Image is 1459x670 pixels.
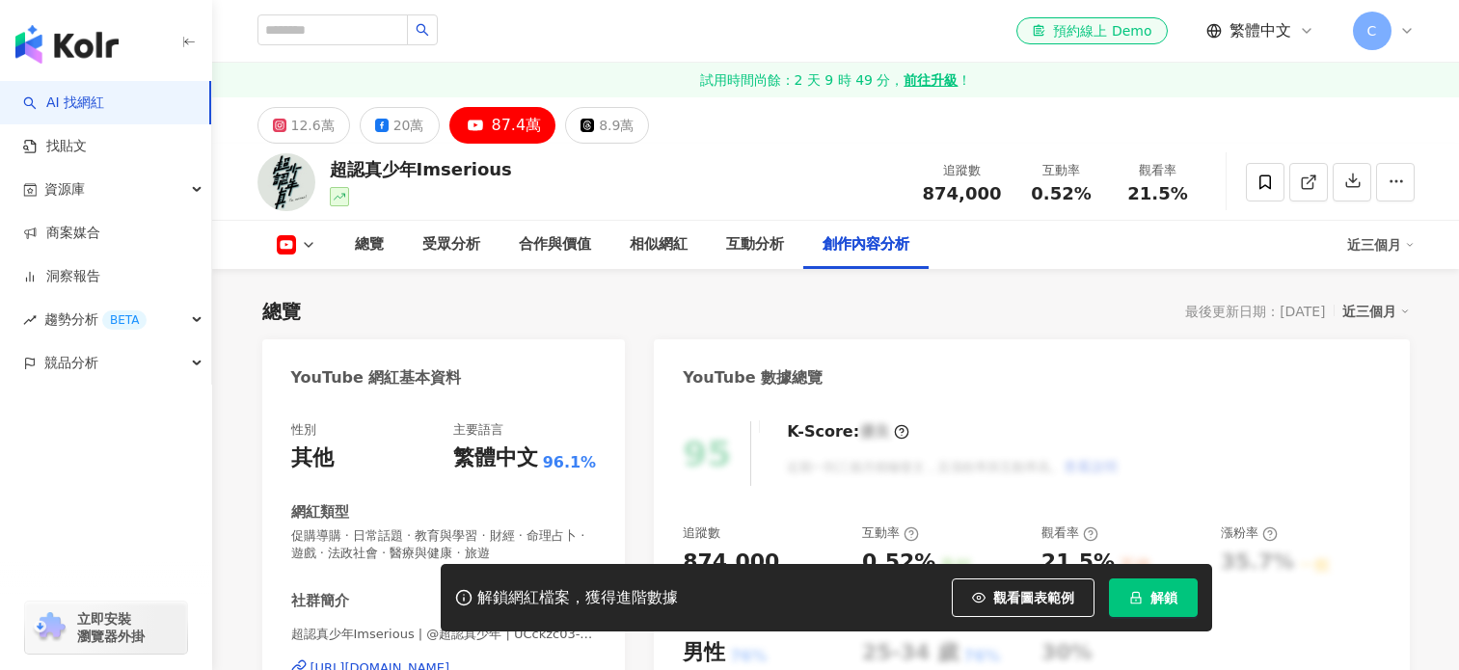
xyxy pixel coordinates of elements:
[862,548,935,577] div: 0.52%
[683,524,720,542] div: 追蹤數
[823,233,909,256] div: 創作內容分析
[262,298,301,325] div: 總覽
[923,161,1002,180] div: 追蹤數
[291,443,334,473] div: 其他
[23,137,87,156] a: 找貼文
[1367,20,1377,41] span: C
[1185,304,1325,319] div: 最後更新日期：[DATE]
[993,590,1074,605] span: 觀看圖表範例
[1031,184,1091,203] span: 0.52%
[393,112,424,139] div: 20萬
[44,168,85,211] span: 資源庫
[599,112,634,139] div: 8.9萬
[257,107,350,144] button: 12.6萬
[904,70,958,90] strong: 前往升級
[291,367,462,389] div: YouTube 網紅基本資料
[1127,184,1187,203] span: 21.5%
[330,157,512,181] div: 超認真少年Imserious
[212,63,1459,97] a: 試用時間尚餘：2 天 9 時 49 分，前往升級！
[543,452,597,473] span: 96.1%
[453,443,538,473] div: 繁體中文
[683,638,725,668] div: 男性
[1016,17,1167,44] a: 預約線上 Demo
[449,107,556,144] button: 87.4萬
[1229,20,1291,41] span: 繁體中文
[355,233,384,256] div: 總覽
[1041,524,1098,542] div: 觀看率
[565,107,649,144] button: 8.9萬
[683,548,779,577] div: 874,000
[291,421,316,439] div: 性別
[23,313,37,327] span: rise
[1221,524,1278,542] div: 漲粉率
[519,233,591,256] div: 合作與價值
[77,610,145,645] span: 立即安裝 瀏覽器外掛
[15,25,119,64] img: logo
[360,107,440,144] button: 20萬
[1342,299,1410,324] div: 近三個月
[416,23,429,37] span: search
[102,310,147,330] div: BETA
[291,527,597,562] span: 促購導購 · 日常話題 · 教育與學習 · 財經 · 命理占卜 · 遊戲 · 法政社會 · 醫療與健康 · 旅遊
[1121,161,1195,180] div: 觀看率
[25,602,187,654] a: chrome extension立即安裝 瀏覽器外掛
[1032,21,1151,40] div: 預約線上 Demo
[492,112,542,139] div: 87.4萬
[31,612,68,643] img: chrome extension
[257,153,315,211] img: KOL Avatar
[44,298,147,341] span: 趨勢分析
[477,588,678,608] div: 解鎖網紅檔案，獲得進階數據
[23,224,100,243] a: 商案媒合
[862,524,919,542] div: 互動率
[683,367,823,389] div: YouTube 數據總覽
[44,341,98,385] span: 競品分析
[787,421,909,442] div: K-Score :
[1109,578,1198,617] button: 解鎖
[923,183,1002,203] span: 874,000
[453,421,503,439] div: 主要語言
[23,267,100,286] a: 洞察報告
[1347,229,1415,260] div: 近三個月
[952,578,1094,617] button: 觀看圖表範例
[291,626,597,643] span: 超認真少年Imserious | @超認真少年 | UCckzc03-ycrpB1XIUfRhpnw
[422,233,480,256] div: 受眾分析
[291,112,335,139] div: 12.6萬
[23,94,104,113] a: searchAI 找網紅
[726,233,784,256] div: 互動分析
[1025,161,1098,180] div: 互動率
[630,233,688,256] div: 相似網紅
[1129,591,1143,604] span: lock
[1041,548,1115,577] div: 21.5%
[291,502,349,523] div: 網紅類型
[1150,590,1177,605] span: 解鎖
